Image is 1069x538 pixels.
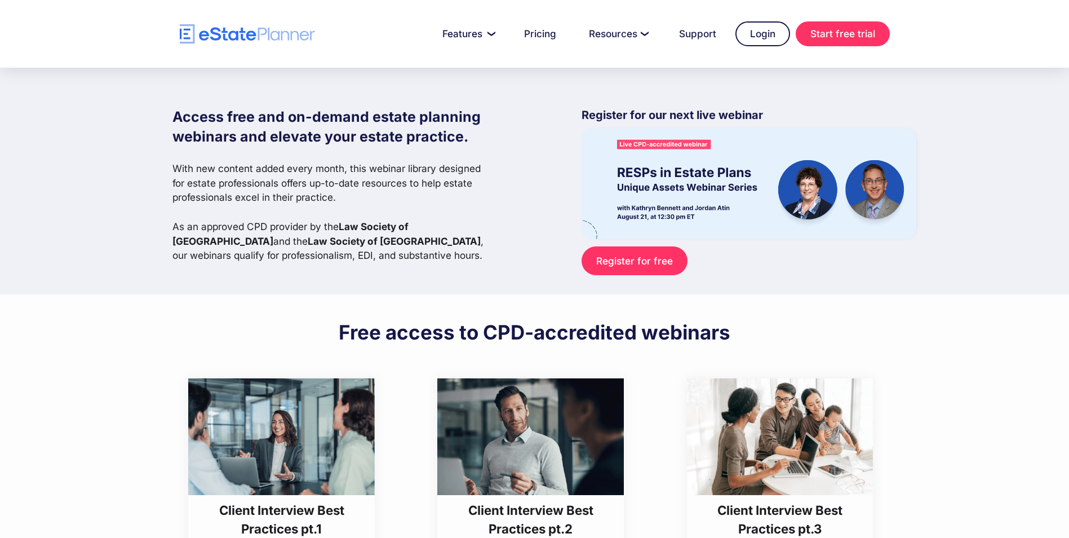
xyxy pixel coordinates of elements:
[666,23,730,45] a: Support
[172,221,409,247] strong: Law Society of [GEOGRAPHIC_DATA]
[796,21,890,46] a: Start free trial
[339,320,730,345] h2: Free access to CPD-accredited webinars
[582,129,916,239] img: eState Academy webinar
[172,161,493,263] p: With new content added every month, this webinar library designed for estate professionals offers...
[582,246,687,275] a: Register for free
[429,23,505,45] a: Features
[582,107,916,129] p: Register for our next live webinar
[575,23,660,45] a: Resources
[180,24,315,44] a: home
[511,23,570,45] a: Pricing
[172,107,493,147] h1: Access free and on-demand estate planning webinars and elevate your estate practice.
[308,235,481,247] strong: Law Society of [GEOGRAPHIC_DATA]
[735,21,790,46] a: Login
